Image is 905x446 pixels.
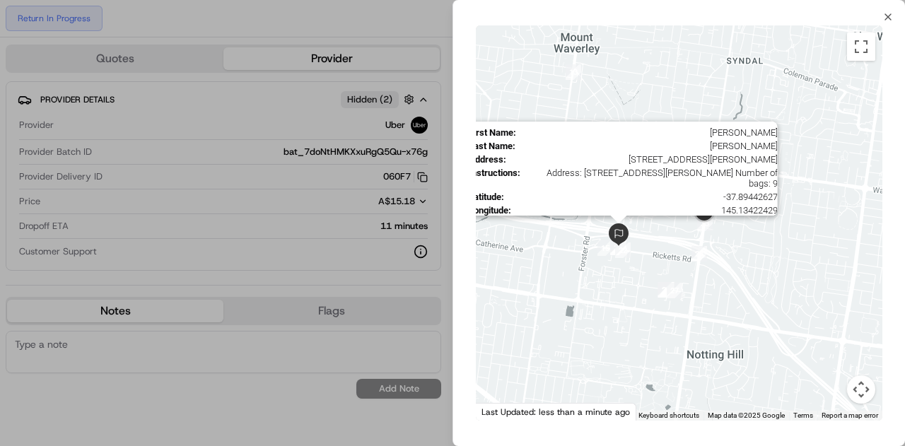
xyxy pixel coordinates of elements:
a: Report a map error [822,411,878,419]
button: Toggle fullscreen view [847,33,875,61]
span: Map data ©2025 Google [708,411,785,419]
a: Open this area in Google Maps (opens a new window) [479,402,526,421]
div: 25 [659,282,675,298]
div: 14 [588,141,604,156]
div: 23 [658,282,673,298]
button: Map camera controls [847,375,875,404]
div: 20 [610,240,626,255]
div: 21 [611,240,626,255]
div: 13 [566,64,581,80]
div: 22 [615,242,631,258]
div: Last Updated: less than a minute ago [476,403,636,421]
div: 27 [667,283,682,298]
a: Terms [793,411,813,419]
div: 28 [691,246,707,262]
div: 26 [658,282,674,298]
img: Google [479,402,526,421]
div: 15 [597,240,613,256]
div: 33 [697,216,713,231]
button: Keyboard shortcuts [638,411,699,421]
